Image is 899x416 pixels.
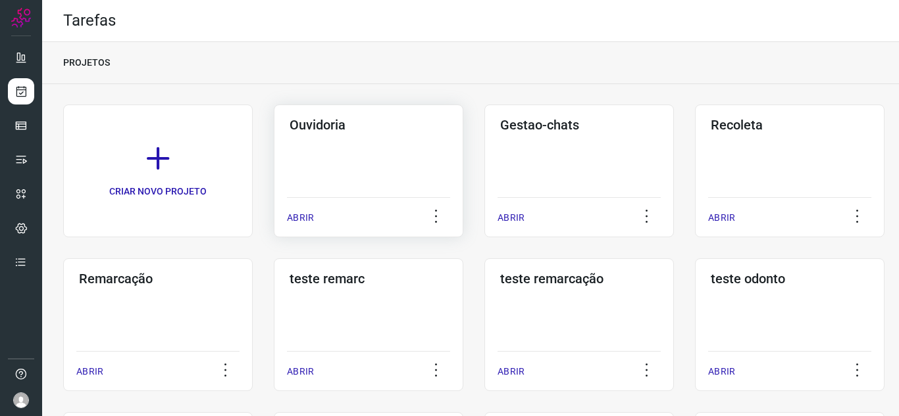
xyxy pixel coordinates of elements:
[500,271,658,287] h3: teste remarcação
[109,185,207,198] p: CRIAR NOVO PROJETO
[711,271,869,287] h3: teste odonto
[287,211,314,225] p: ABRIR
[76,365,103,379] p: ABRIR
[500,117,658,133] h3: Gestao-chats
[711,117,869,133] h3: Recoleta
[498,211,525,225] p: ABRIR
[63,56,110,70] p: PROJETOS
[13,392,29,408] img: avatar-user-boy.jpg
[79,271,237,287] h3: Remarcação
[11,8,31,28] img: Logo
[290,271,448,287] h3: teste remarc
[63,11,116,30] h2: Tarefas
[287,365,314,379] p: ABRIR
[290,117,448,133] h3: Ouvidoria
[708,365,735,379] p: ABRIR
[498,365,525,379] p: ABRIR
[708,211,735,225] p: ABRIR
